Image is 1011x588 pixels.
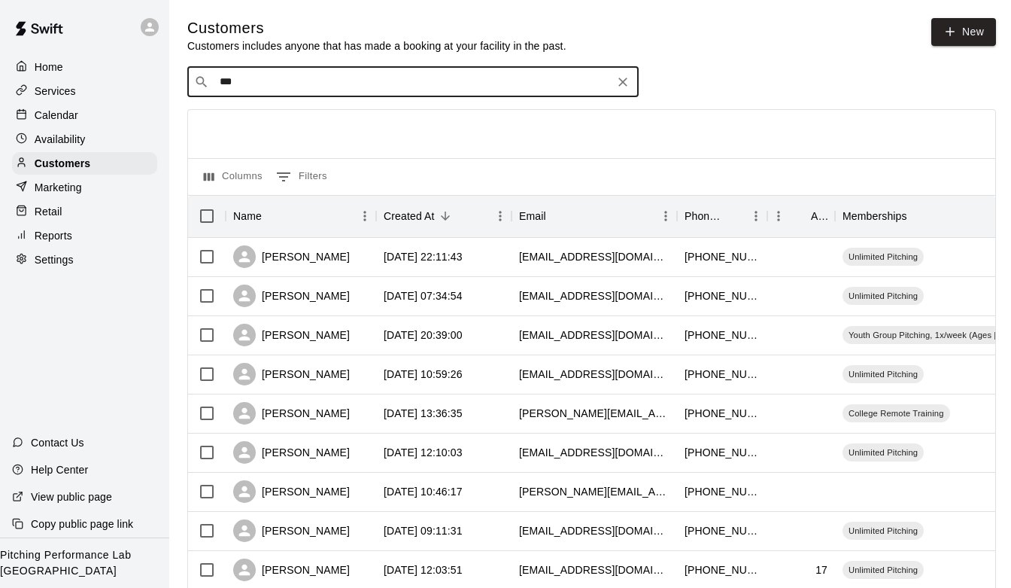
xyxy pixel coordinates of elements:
[35,252,74,267] p: Settings
[519,288,669,303] div: carinschetler@gmail.com
[384,249,463,264] div: 2025-09-08 22:11:43
[842,564,924,576] span: Unlimited Pitching
[842,365,924,383] div: Unlimited Pitching
[35,228,72,243] p: Reports
[842,525,924,537] span: Unlimited Pitching
[685,249,760,264] div: +15027808458
[233,480,350,503] div: [PERSON_NAME]
[685,328,760,343] div: +15027778456
[376,195,512,237] div: Created At
[12,200,157,223] div: Retail
[35,84,76,99] p: Services
[745,205,767,227] button: Menu
[35,132,86,147] p: Availability
[233,519,350,542] div: [PERSON_NAME]
[233,559,350,581] div: [PERSON_NAME]
[842,287,924,305] div: Unlimited Pitching
[12,248,157,271] a: Settings
[519,249,669,264] div: rheitkamperjr@gmail.com
[519,195,546,237] div: Email
[842,522,924,540] div: Unlimited Pitching
[519,406,669,421] div: seth.breitner@gmail.com
[12,104,157,126] div: Calendar
[226,195,376,237] div: Name
[811,195,827,237] div: Age
[187,67,639,97] div: Search customers by name or email
[187,38,566,53] p: Customers includes anyone that has made a booking at your facility in the past.
[384,288,463,303] div: 2025-09-08 07:34:54
[724,206,745,227] button: Sort
[384,445,463,460] div: 2025-08-26 12:10:03
[12,224,157,247] a: Reports
[233,363,350,385] div: [PERSON_NAME]
[384,367,463,382] div: 2025-09-01 10:59:26
[35,108,78,123] p: Calendar
[842,407,950,419] span: College Remote Training
[685,562,760,577] div: +15027085977
[187,18,566,38] h5: Customers
[384,195,435,237] div: Created At
[842,404,950,422] div: College Remote Training
[767,205,790,227] button: Menu
[842,446,924,459] span: Unlimited Pitching
[685,445,760,460] div: +15026437983
[519,445,669,460] div: billshade576@gmail.com
[200,165,266,189] button: Select columns
[435,206,456,227] button: Sort
[12,176,157,199] a: Marketing
[12,128,157,151] a: Availability
[354,205,376,227] button: Menu
[519,367,669,382] div: merlehenry@bbtel.com
[384,484,463,499] div: 2025-08-26 10:46:17
[12,152,157,175] a: Customers
[489,205,512,227] button: Menu
[384,328,463,343] div: 2025-09-07 20:39:00
[262,206,283,227] button: Sort
[685,288,760,303] div: +15024457682
[815,562,827,577] div: 17
[519,484,669,499] div: billy.shade@lge-ku.com
[12,80,157,102] a: Services
[519,562,669,577] div: nettm26@stxtigers.com
[519,523,669,538] div: acguldenschuh@gmail.com
[35,156,90,171] p: Customers
[233,441,350,464] div: [PERSON_NAME]
[842,251,924,263] span: Unlimited Pitching
[654,205,677,227] button: Menu
[512,195,677,237] div: Email
[842,195,907,237] div: Memberships
[35,204,62,219] p: Retail
[233,324,350,346] div: [PERSON_NAME]
[35,180,82,195] p: Marketing
[519,328,669,343] div: evan@nahsi.com
[685,484,760,499] div: +15026437983
[931,18,996,46] a: New
[842,290,924,302] span: Unlimited Pitching
[31,435,84,450] p: Contact Us
[842,248,924,266] div: Unlimited Pitching
[31,462,88,477] p: Help Center
[790,206,811,227] button: Sort
[907,206,928,227] button: Sort
[677,195,767,237] div: Phone Number
[685,523,760,538] div: +15025445525
[842,443,924,462] div: Unlimited Pitching
[685,406,760,421] div: +12704013709
[685,367,760,382] div: +15022719652
[31,489,112,504] p: View public page
[12,56,157,78] div: Home
[233,195,262,237] div: Name
[35,59,63,75] p: Home
[233,245,350,268] div: [PERSON_NAME]
[546,206,567,227] button: Sort
[767,195,835,237] div: Age
[233,402,350,425] div: [PERSON_NAME]
[384,523,463,538] div: 2025-08-25 09:11:31
[233,285,350,307] div: [PERSON_NAME]
[842,561,924,579] div: Unlimited Pitching
[612,72,633,93] button: Clear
